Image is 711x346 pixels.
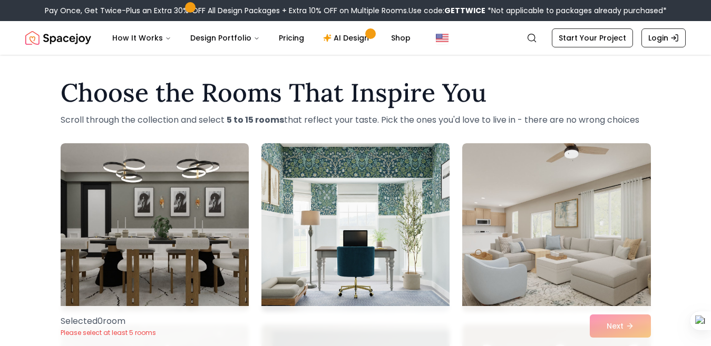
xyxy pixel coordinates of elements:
p: Scroll through the collection and select that reflect your taste. Pick the ones you'd love to liv... [61,114,651,126]
a: AI Design [315,27,381,48]
p: Please select at least 5 rooms [61,329,156,337]
img: Room room-1 [61,143,249,312]
span: Use code: [408,5,485,16]
h1: Choose the Rooms That Inspire You [61,80,651,105]
a: Spacejoy [25,27,91,48]
strong: 5 to 15 rooms [227,114,284,126]
img: United States [436,32,449,44]
a: Login [641,28,686,47]
img: Room room-2 [261,143,450,312]
nav: Global [25,21,686,55]
img: Spacejoy Logo [25,27,91,48]
p: Selected 0 room [61,315,156,328]
span: *Not applicable to packages already purchased* [485,5,667,16]
button: Design Portfolio [182,27,268,48]
a: Shop [383,27,419,48]
a: Start Your Project [552,28,633,47]
b: GETTWICE [444,5,485,16]
nav: Main [104,27,419,48]
button: How It Works [104,27,180,48]
div: Pay Once, Get Twice-Plus an Extra 30% OFF All Design Packages + Extra 10% OFF on Multiple Rooms. [45,5,667,16]
img: Room room-3 [462,143,650,312]
a: Pricing [270,27,313,48]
